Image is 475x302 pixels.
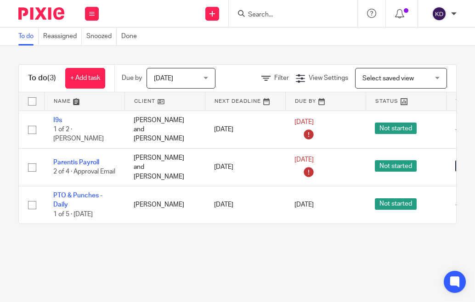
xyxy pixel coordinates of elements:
a: Parentis Payroll [53,159,99,166]
input: Search [247,11,330,19]
span: Not started [375,123,417,134]
span: [DATE] [294,201,314,208]
a: To do [18,28,39,45]
td: [PERSON_NAME] and [PERSON_NAME] [124,148,205,186]
span: (3) [47,74,56,82]
a: + Add task [65,68,105,89]
span: Not started [375,160,417,172]
span: View Settings [309,75,348,81]
img: Pixie [18,7,64,20]
img: svg%3E [432,6,447,21]
a: I9s [53,117,62,123]
td: [DATE] [205,186,285,224]
td: [DATE] [205,148,285,186]
span: 2 of 4 · Approval Email [53,169,115,175]
span: Tags [456,99,471,104]
a: Done [121,28,141,45]
span: Not started [375,198,417,210]
a: Snoozed [86,28,117,45]
span: [DATE] [294,119,314,125]
td: [PERSON_NAME] and [PERSON_NAME] [124,111,205,148]
span: [DATE] [294,157,314,163]
h1: To do [28,73,56,83]
span: Select saved view [362,75,414,82]
span: 1 of 5 · [DATE] [53,211,93,218]
span: 1 of 2 · [PERSON_NAME] [53,126,104,142]
td: [PERSON_NAME] [124,186,205,224]
a: Reassigned [43,28,82,45]
span: Filter [274,75,289,81]
a: PTO & Punches - Daily [53,192,102,208]
span: [DATE] [154,75,173,82]
td: [DATE] [205,111,285,148]
p: Due by [122,73,142,83]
